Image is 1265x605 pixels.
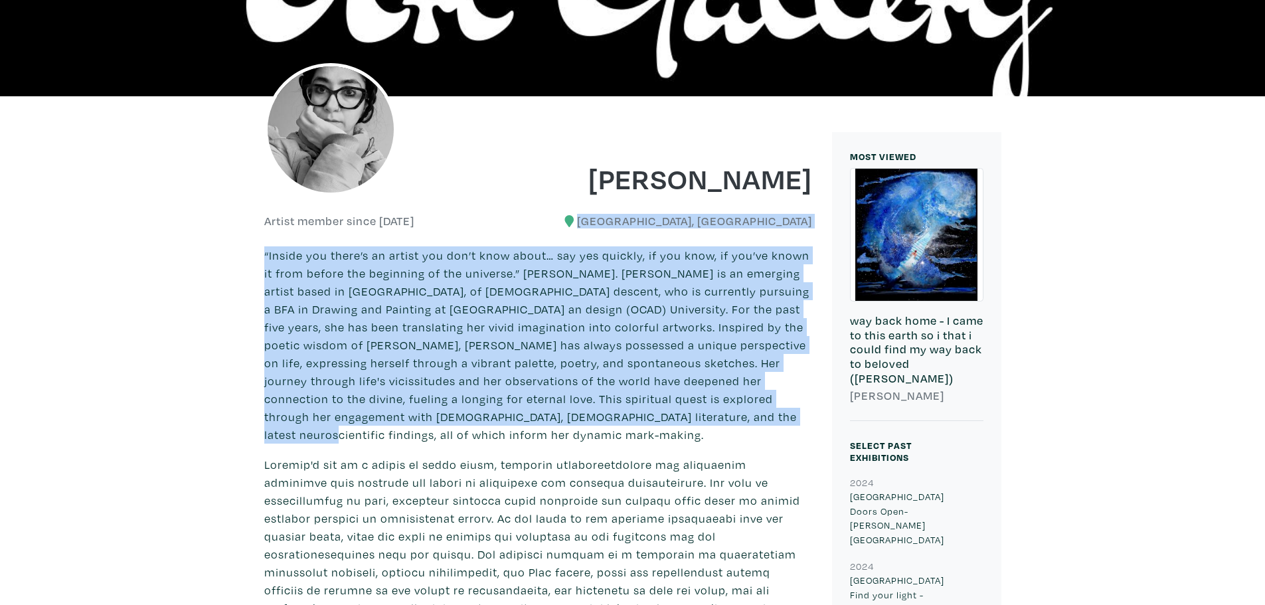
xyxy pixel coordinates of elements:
[264,214,414,228] h6: Artist member since [DATE]
[548,214,812,228] h6: [GEOGRAPHIC_DATA], [GEOGRAPHIC_DATA]
[850,560,874,572] small: 2024
[850,168,983,421] a: way back home - I came to this earth so i that i could find my way back to beloved ([PERSON_NAME]...
[850,313,983,385] h6: way back home - I came to this earth so i that i could find my way back to beloved ([PERSON_NAME])
[264,63,397,196] img: phpThumb.php
[850,389,983,403] h6: [PERSON_NAME]
[264,246,812,444] p: “Inside you there’s an artist you don’t know about… say yes quickly, if you know, if you’ve known...
[850,489,983,547] p: [GEOGRAPHIC_DATA] Doors Open-[PERSON_NAME][GEOGRAPHIC_DATA]
[548,160,812,196] h1: [PERSON_NAME]
[850,150,916,163] small: MOST VIEWED
[850,476,874,489] small: 2024
[850,439,912,464] small: Select Past Exhibitions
